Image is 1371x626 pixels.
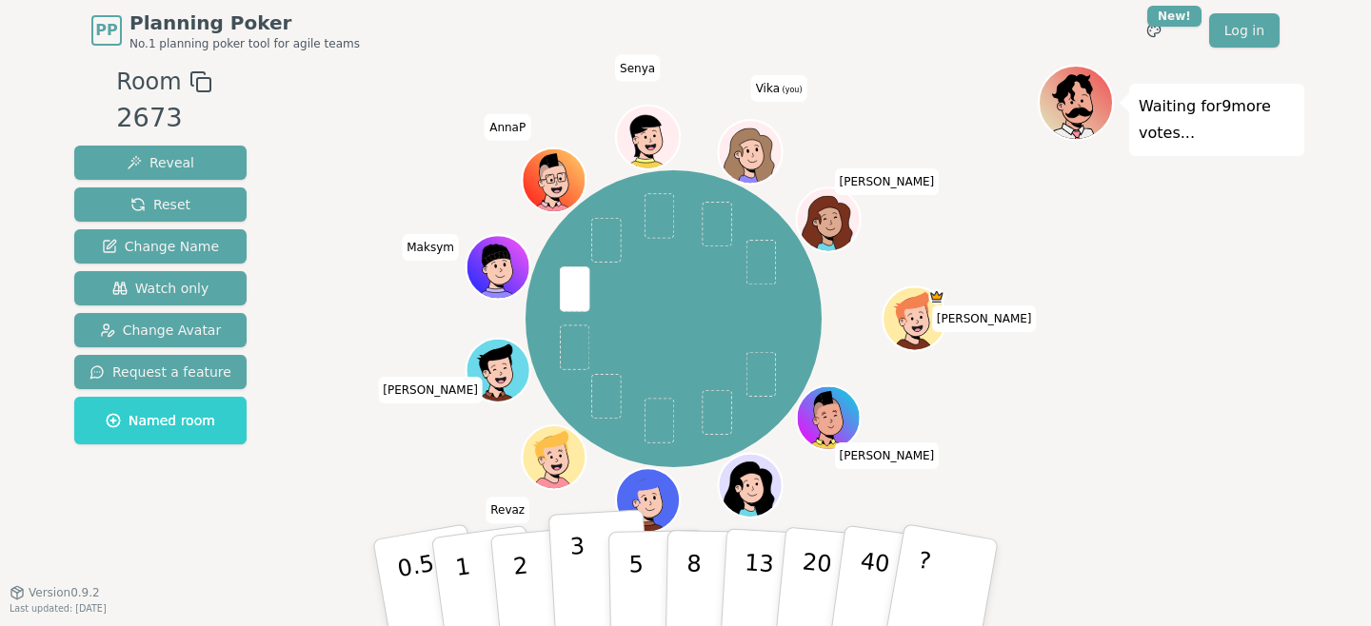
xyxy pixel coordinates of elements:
span: Named room [106,411,215,430]
button: Reset [74,187,247,222]
span: Version 0.9.2 [29,585,100,600]
div: New! [1147,6,1202,27]
p: Waiting for 9 more votes... [1139,93,1295,147]
span: Reset [130,195,190,214]
button: Version0.9.2 [10,585,100,600]
span: Click to change your name [615,54,660,81]
button: Named room [74,397,247,444]
span: Click to change your name [751,75,807,102]
button: Watch only [74,271,247,305]
span: (you) [780,86,803,94]
span: No.1 planning poker tool for agile teams [129,36,360,51]
span: Click to change your name [485,114,530,141]
a: Log in [1209,13,1280,48]
span: Click to change your name [932,305,1037,332]
span: Planning Poker [129,10,360,36]
span: PP [95,19,117,42]
span: Last updated: [DATE] [10,603,107,614]
span: Click to change your name [835,442,940,469]
span: Room [116,65,181,99]
span: Ira is the host [928,288,944,304]
span: Click to change your name [402,234,459,261]
span: Request a feature [89,362,231,381]
span: Click to change your name [486,497,529,523]
button: New! [1137,13,1171,48]
span: Reveal [127,153,194,172]
button: Click to change your avatar [720,122,780,182]
button: Change Name [74,229,247,264]
button: Reveal [74,146,247,180]
button: Change Avatar [74,313,247,347]
span: Click to change your name [378,377,483,403]
span: Watch only [112,279,209,298]
span: Change Avatar [100,321,222,340]
button: Request a feature [74,355,247,389]
div: 2673 [116,99,211,138]
span: Click to change your name [835,168,940,195]
span: Change Name [102,237,219,256]
a: PPPlanning PokerNo.1 planning poker tool for agile teams [91,10,360,51]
